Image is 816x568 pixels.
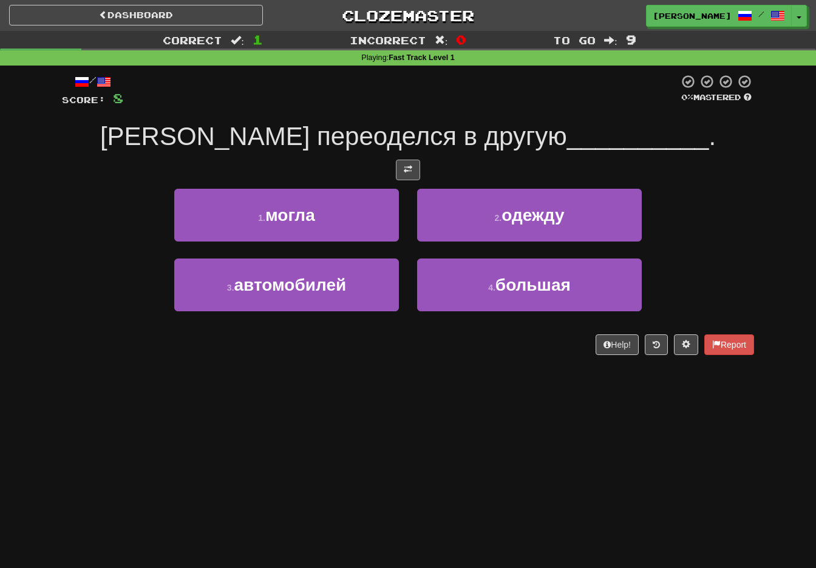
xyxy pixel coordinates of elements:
[646,5,792,27] a: [PERSON_NAME] /
[653,10,732,21] span: [PERSON_NAME]
[567,122,709,150] span: __________
[626,32,636,47] span: 9
[553,34,596,46] span: To go
[704,334,754,355] button: Report
[281,5,535,26] a: Clozemaster
[258,213,265,223] small: 1 .
[9,5,263,25] a: Dashboard
[417,259,642,311] button: 4.большая
[488,283,495,292] small: 4 .
[62,74,123,89] div: /
[501,206,564,225] span: одежду
[350,34,426,46] span: Incorrect
[231,35,244,46] span: :
[679,92,754,103] div: Mastered
[596,334,639,355] button: Help!
[227,283,234,292] small: 3 .
[265,206,315,225] span: могла
[758,10,764,18] span: /
[62,95,106,105] span: Score:
[495,276,571,294] span: большая
[681,92,693,102] span: 0 %
[163,34,222,46] span: Correct
[456,32,466,47] span: 0
[234,276,347,294] span: автомобилей
[113,90,123,106] span: 8
[435,35,448,46] span: :
[100,122,567,150] span: [PERSON_NAME] переоделся в другую
[396,160,420,180] button: Toggle translation (alt+t)
[417,189,642,242] button: 2.одежду
[604,35,617,46] span: :
[174,189,399,242] button: 1.могла
[495,213,502,223] small: 2 .
[174,259,399,311] button: 3.автомобилей
[709,122,716,150] span: .
[645,334,668,355] button: Round history (alt+y)
[389,53,455,62] strong: Fast Track Level 1
[253,32,263,47] span: 1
